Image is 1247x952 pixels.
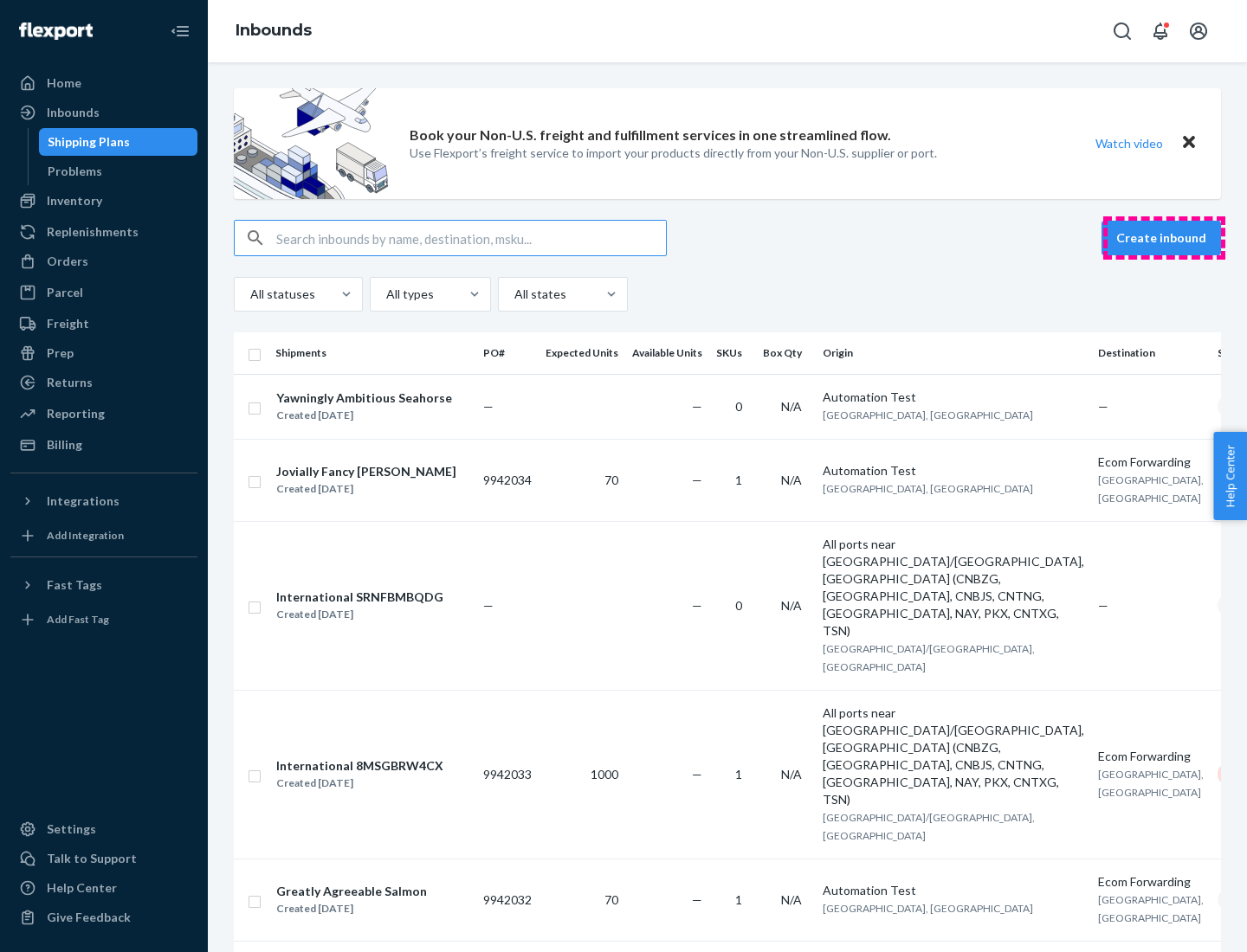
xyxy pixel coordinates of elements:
button: Close Navigation [163,14,197,48]
a: Billing [10,431,197,459]
span: — [692,598,702,613]
a: Inventory [10,187,197,215]
div: Orders [47,253,88,270]
a: Inbounds [10,99,197,126]
a: Prep [10,339,197,367]
a: Add Integration [10,522,197,550]
div: Fast Tags [47,576,102,594]
th: Shipments [268,332,476,374]
span: N/A [781,598,802,613]
th: Available Units [625,332,709,374]
a: Inbounds [236,21,312,40]
div: Parcel [47,284,83,301]
button: Help Center [1213,432,1247,520]
p: Book your Non-U.S. freight and fulfillment services in one streamlined flow. [410,125,891,145]
span: [GEOGRAPHIC_DATA]/[GEOGRAPHIC_DATA], [GEOGRAPHIC_DATA] [823,642,1035,673]
input: All types [384,286,386,303]
div: Yawningly Ambitious Seahorse [276,389,452,407]
th: Origin [816,332,1091,374]
div: Problems [48,163,102,180]
span: 70 [604,473,618,487]
div: Inventory [47,192,102,209]
div: Created [DATE] [276,480,456,498]
button: Watch video [1084,131,1174,156]
span: N/A [781,767,802,782]
span: [GEOGRAPHIC_DATA], [GEOGRAPHIC_DATA] [1098,768,1204,799]
div: Greatly Agreeable Salmon [276,883,427,900]
input: All states [513,286,514,303]
span: — [692,767,702,782]
button: Create inbound [1102,221,1221,255]
span: 1 [735,892,742,907]
span: — [1098,399,1108,414]
span: 70 [604,892,618,907]
div: Created [DATE] [276,775,443,792]
a: Help Center [10,874,197,902]
ol: breadcrumbs [222,6,326,56]
div: Inbounds [47,104,100,121]
a: Reporting [10,400,197,428]
span: 1 [735,473,742,487]
span: [GEOGRAPHIC_DATA], [GEOGRAPHIC_DATA] [823,482,1033,495]
div: All ports near [GEOGRAPHIC_DATA]/[GEOGRAPHIC_DATA], [GEOGRAPHIC_DATA] (CNBZG, [GEOGRAPHIC_DATA], ... [823,704,1084,808]
span: — [692,892,702,907]
th: SKUs [709,332,756,374]
th: Box Qty [756,332,816,374]
input: Search inbounds by name, destination, msku... [276,221,666,255]
button: Fast Tags [10,571,197,599]
button: Give Feedback [10,904,197,931]
div: All ports near [GEOGRAPHIC_DATA]/[GEOGRAPHIC_DATA], [GEOGRAPHIC_DATA] (CNBZG, [GEOGRAPHIC_DATA], ... [823,536,1084,640]
span: 0 [735,399,742,414]
div: Created [DATE] [276,900,427,917]
button: Open notifications [1143,14,1178,48]
a: Freight [10,310,197,338]
div: Ecom Forwarding [1098,748,1204,765]
div: Help Center [47,879,117,897]
span: [GEOGRAPHIC_DATA], [GEOGRAPHIC_DATA] [1098,473,1204,505]
div: Automation Test [823,882,1084,899]
a: Parcel [10,279,197,306]
div: Freight [47,315,89,332]
span: 0 [735,598,742,613]
p: Use Flexport’s freight service to import your products directly from your Non-U.S. supplier or port. [410,145,937,162]
div: Settings [47,820,96,838]
div: Give Feedback [47,909,131,926]
th: Expected Units [539,332,625,374]
div: Integrations [47,492,120,510]
span: [GEOGRAPHIC_DATA], [GEOGRAPHIC_DATA] [1098,893,1204,924]
a: Problems [39,158,198,185]
input: All statuses [249,286,250,303]
span: 1000 [591,767,618,782]
button: Open account menu [1181,14,1216,48]
a: Settings [10,815,197,843]
span: — [483,598,494,613]
div: Home [47,74,81,92]
a: Home [10,69,197,97]
div: Shipping Plans [48,133,130,151]
span: [GEOGRAPHIC_DATA], [GEOGRAPHIC_DATA] [823,902,1033,915]
div: Ecom Forwarding [1098,453,1204,471]
div: Reporting [47,405,105,422]
div: Ecom Forwarding [1098,873,1204,891]
button: Integrations [10,487,197,515]
a: Add Fast Tag [10,606,197,634]
th: Destination [1091,332,1211,374]
span: — [1098,598,1108,613]
span: [GEOGRAPHIC_DATA], [GEOGRAPHIC_DATA] [823,408,1033,421]
div: International SRNFBMBQDG [276,589,443,606]
div: International 8MSGBRW4CX [276,757,443,775]
div: Automation Test [823,389,1084,406]
td: 9942033 [476,690,539,859]
a: Replenishments [10,218,197,246]
div: Add Fast Tag [47,612,109,627]
span: N/A [781,399,802,414]
div: Prep [47,344,74,362]
div: Billing [47,436,82,453]
td: 9942034 [476,439,539,521]
span: N/A [781,473,802,487]
span: — [692,473,702,487]
span: 1 [735,767,742,782]
span: — [483,399,494,414]
span: — [692,399,702,414]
